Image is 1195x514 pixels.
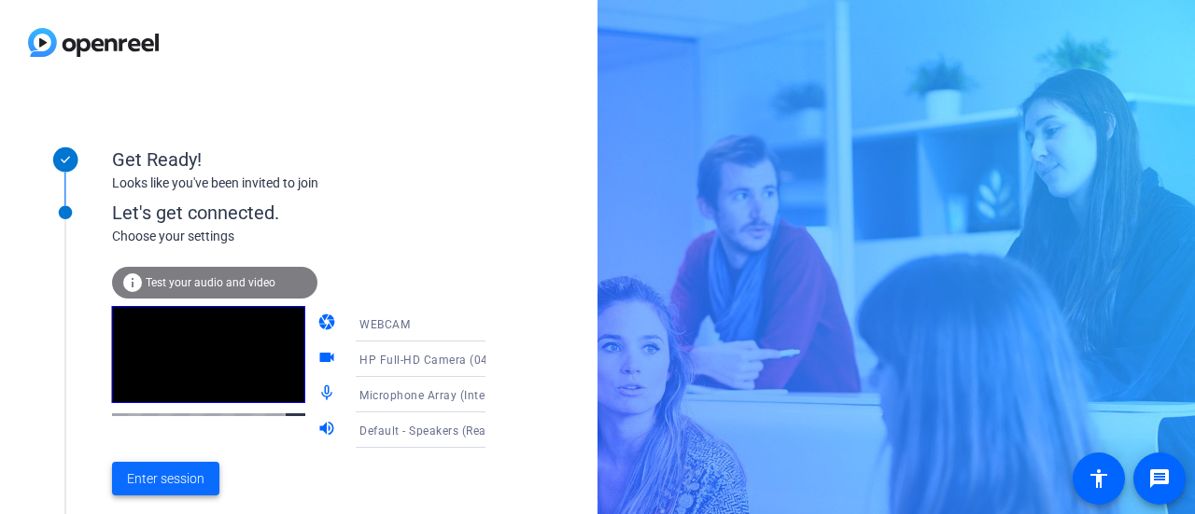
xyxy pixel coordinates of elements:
mat-icon: volume_up [317,419,340,441]
mat-icon: accessibility [1088,467,1110,490]
div: Choose your settings [112,227,524,246]
span: WEBCAM [359,318,410,331]
mat-icon: message [1148,467,1171,490]
mat-icon: camera [317,313,340,335]
button: Enter session [112,462,219,495]
div: Let's get connected. [112,199,524,227]
mat-icon: info [121,271,144,294]
span: Test your audio and video [146,276,275,289]
span: Default - Speakers (Realtek(R) Audio) [359,423,561,438]
div: Get Ready! [112,146,485,174]
span: Enter session [127,469,204,489]
span: Microphone Array (Intel® Smart Sound Technology (Intel® SST)) [359,387,710,402]
span: HP Full-HD Camera (0408:5390) [359,352,538,367]
div: Looks like you've been invited to join [112,174,485,193]
mat-icon: videocam [317,348,340,370]
mat-icon: mic_none [317,383,340,406]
